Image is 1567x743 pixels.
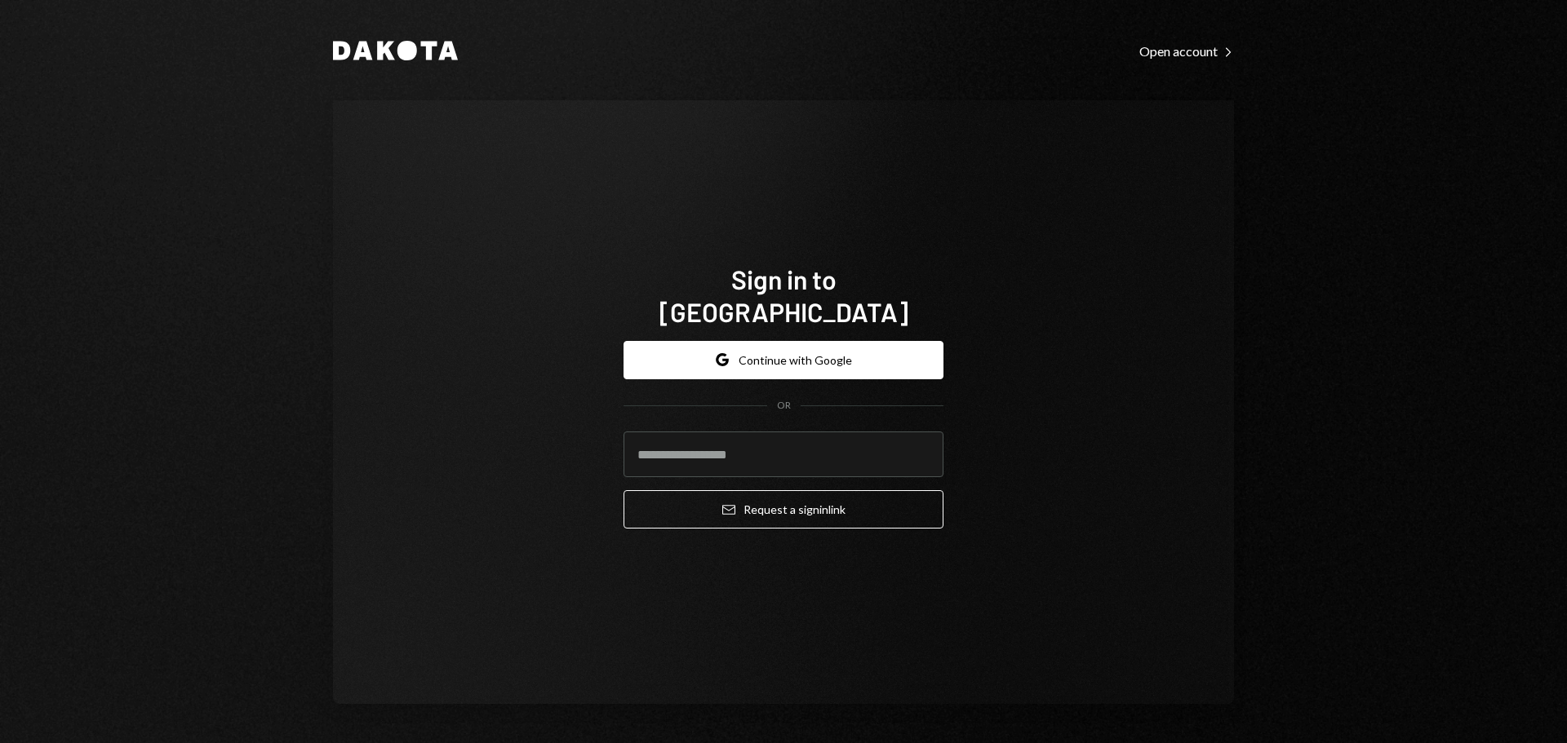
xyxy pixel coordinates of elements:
[624,490,943,529] button: Request a signinlink
[1139,43,1234,60] div: Open account
[624,263,943,328] h1: Sign in to [GEOGRAPHIC_DATA]
[624,341,943,379] button: Continue with Google
[1139,42,1234,60] a: Open account
[777,399,791,413] div: OR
